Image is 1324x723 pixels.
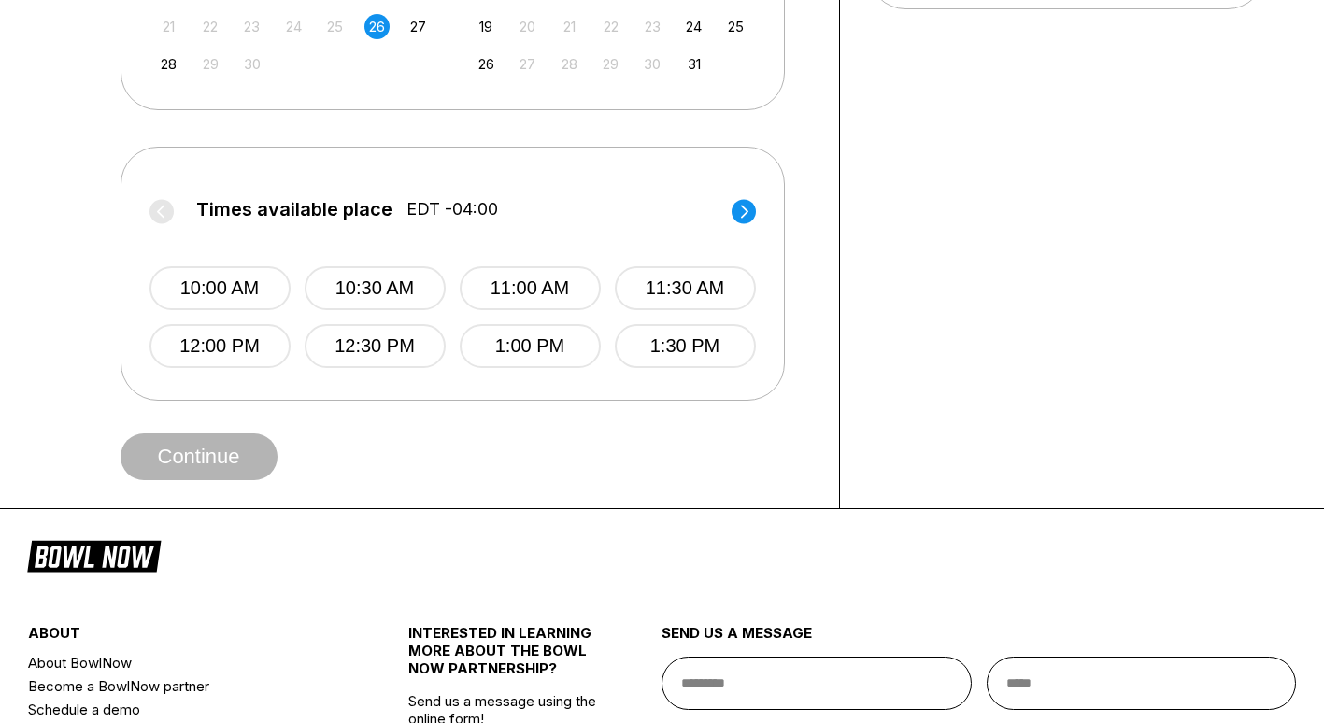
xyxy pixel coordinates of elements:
[281,14,306,39] div: Not available Wednesday, September 24th, 2025
[305,266,446,310] button: 10:30 AM
[406,14,431,39] div: Choose Saturday, September 27th, 2025
[681,14,706,39] div: Choose Friday, October 24th, 2025
[460,324,601,368] button: 1:00 PM
[156,51,181,77] div: Choose Sunday, September 28th, 2025
[28,651,345,674] a: About BowlNow
[239,51,264,77] div: Not available Tuesday, September 30th, 2025
[474,51,499,77] div: Choose Sunday, October 26th, 2025
[557,14,582,39] div: Not available Tuesday, October 21st, 2025
[598,14,623,39] div: Not available Wednesday, October 22nd, 2025
[515,51,540,77] div: Not available Monday, October 27th, 2025
[28,624,345,651] div: about
[723,14,748,39] div: Choose Saturday, October 25th, 2025
[156,14,181,39] div: Not available Sunday, September 21st, 2025
[149,266,291,310] button: 10:00 AM
[640,51,665,77] div: Not available Thursday, October 30th, 2025
[198,51,223,77] div: Not available Monday, September 29th, 2025
[322,14,348,39] div: Not available Thursday, September 25th, 2025
[149,324,291,368] button: 12:00 PM
[364,14,390,39] div: Choose Friday, September 26th, 2025
[196,199,392,220] span: Times available place
[598,51,623,77] div: Not available Wednesday, October 29th, 2025
[460,266,601,310] button: 11:00 AM
[28,674,345,698] a: Become a BowlNow partner
[408,624,599,692] div: INTERESTED IN LEARNING MORE ABOUT THE BOWL NOW PARTNERSHIP?
[681,51,706,77] div: Choose Friday, October 31st, 2025
[662,624,1296,657] div: send us a message
[615,266,756,310] button: 11:30 AM
[640,14,665,39] div: Not available Thursday, October 23rd, 2025
[28,698,345,721] a: Schedule a demo
[305,324,446,368] button: 12:30 PM
[198,14,223,39] div: Not available Monday, September 22nd, 2025
[474,14,499,39] div: Choose Sunday, October 19th, 2025
[406,199,498,220] span: EDT -04:00
[515,14,540,39] div: Not available Monday, October 20th, 2025
[557,51,582,77] div: Not available Tuesday, October 28th, 2025
[615,324,756,368] button: 1:30 PM
[239,14,264,39] div: Not available Tuesday, September 23rd, 2025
